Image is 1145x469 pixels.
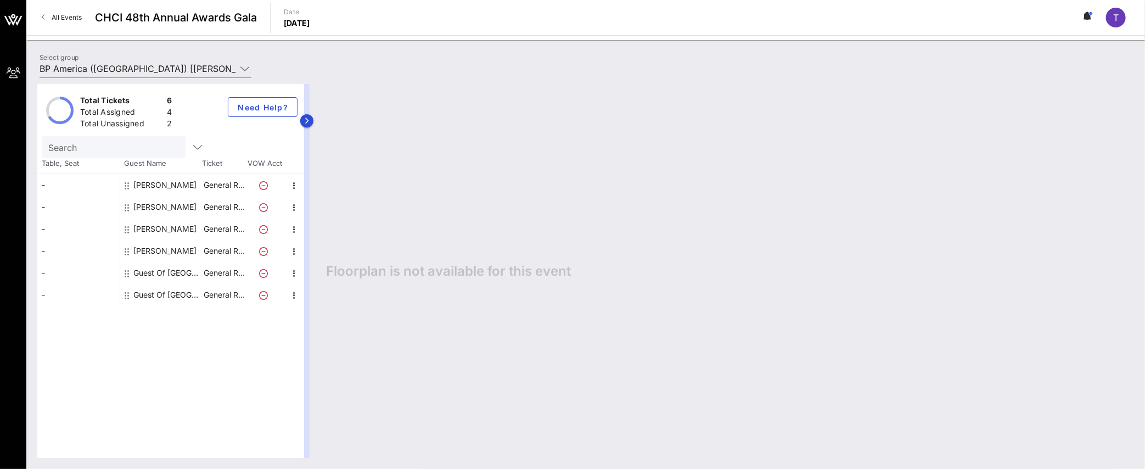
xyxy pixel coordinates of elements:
[133,284,203,306] div: Guest Of BP America
[203,218,246,240] p: General R…
[326,263,571,280] span: Floorplan is not available for this event
[40,53,79,62] label: Select group
[120,158,202,169] span: Guest Name
[203,174,246,196] p: General R…
[284,7,310,18] p: Date
[37,174,120,196] div: -
[202,158,246,169] span: Ticket
[133,218,197,240] div: Rachael Caines
[167,95,172,109] div: 6
[35,9,88,26] a: All Events
[284,18,310,29] p: [DATE]
[167,118,172,132] div: 2
[133,240,197,262] div: Will King
[228,97,298,117] button: Need Help?
[37,262,120,284] div: -
[1113,12,1119,23] span: T
[203,240,246,262] p: General R…
[37,240,120,262] div: -
[133,174,197,196] div: Andrew Vlasaty
[52,13,82,21] span: All Events
[203,284,246,306] p: General R…
[37,218,120,240] div: -
[37,196,120,218] div: -
[203,196,246,218] p: General R…
[133,262,203,284] div: Guest Of BP America
[237,103,288,112] span: Need Help?
[80,95,162,109] div: Total Tickets
[80,107,162,120] div: Total Assigned
[95,9,257,26] span: CHCI 48th Annual Awards Gala
[203,262,246,284] p: General R…
[1106,8,1126,27] div: T
[167,107,172,120] div: 4
[80,118,162,132] div: Total Unassigned
[246,158,284,169] span: VOW Acct
[133,196,197,218] div: Marcus Koblitz
[37,158,120,169] span: Table, Seat
[37,284,120,306] div: -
